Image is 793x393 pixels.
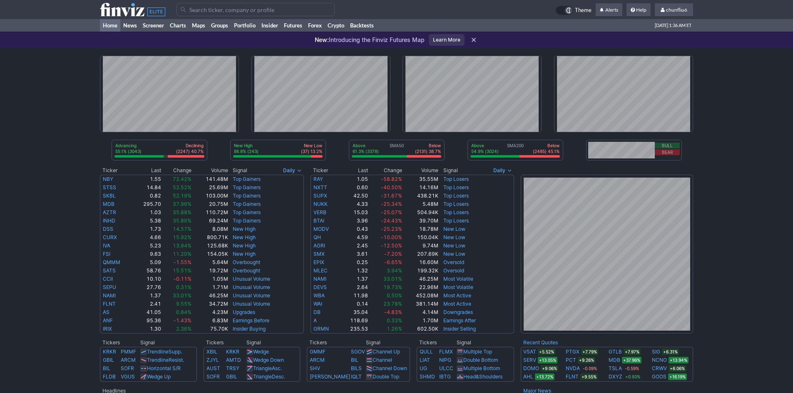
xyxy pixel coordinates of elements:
[233,234,256,240] a: New High
[192,183,228,192] td: 25.69M
[652,348,660,356] a: SIG
[313,326,329,332] a: GRMN
[381,242,402,249] span: -12.50%
[523,339,558,346] a: Recent Quotes
[493,166,505,175] span: Daily
[192,250,228,258] td: 154.05K
[233,242,256,249] a: New High
[206,349,217,355] a: XBIL
[347,19,377,32] a: Backtests
[132,192,162,200] td: 0.82
[443,176,469,182] a: Top Losers
[313,259,324,265] a: EPIX
[192,175,228,183] td: 141.48M
[103,218,115,224] a: INHD
[272,365,282,371] span: Asc.
[103,267,116,274] a: SATS
[173,292,191,299] span: 33.01%
[471,143,499,148] p: Above
[173,201,191,207] span: 37.96%
[253,357,284,363] a: Wedge Down
[173,184,191,190] span: 52.52%
[381,226,402,232] span: -25.23%
[381,176,402,182] span: -58.82%
[339,242,368,250] td: 2.45
[403,242,439,250] td: 9.74M
[387,267,402,274] span: 3.94%
[387,292,402,299] span: 0.50%
[301,148,322,154] p: (37) 13.2%
[443,251,465,257] a: New Low
[121,357,136,363] a: ARCM
[439,357,451,363] a: NIPG
[652,364,667,373] a: CRWV
[609,373,622,381] a: DXYZ
[192,166,228,175] th: Volume
[523,373,533,381] a: AHL
[415,143,441,148] p: Below
[233,317,269,324] a: Earnings Before
[162,166,192,175] th: Change
[339,183,368,192] td: 0.60
[310,349,326,355] a: GMMF
[132,217,162,225] td: 5.38
[443,226,465,232] a: New Low
[176,284,191,290] span: 0.31%
[103,176,113,182] a: NBY
[192,267,228,275] td: 19.72M
[352,143,442,155] div: SMA50
[420,349,433,355] a: QULL
[523,364,539,373] a: DOMO
[103,373,116,380] a: FLDB
[596,3,622,17] a: Alerts
[403,292,439,300] td: 452.08M
[381,218,402,224] span: -24.43%
[381,184,402,190] span: -40.50%
[339,200,368,208] td: 4.33
[100,166,132,175] th: Ticker
[533,148,559,154] p: (2485) 45.1%
[313,301,322,307] a: WAI
[233,209,261,215] a: Top Gainers
[313,201,328,207] a: NUKK
[575,6,592,15] span: Theme
[313,309,321,315] a: DB
[132,242,162,250] td: 5.23
[313,193,327,199] a: SUPX
[132,275,162,283] td: 10.10
[443,301,471,307] a: Most Active
[443,209,469,215] a: Top Losers
[403,233,439,242] td: 150.04K
[305,19,325,32] a: Forex
[233,267,260,274] a: Overbought
[566,356,576,364] a: PCT
[147,357,184,363] a: TrendlineResist.
[420,357,430,363] a: LIAT
[403,183,439,192] td: 14.16M
[233,276,270,282] a: Unusual Volume
[103,242,110,249] a: IVA
[103,326,112,332] a: IRIX
[403,208,439,217] td: 504.94K
[132,175,162,183] td: 1.55
[403,166,439,175] th: Volume
[381,209,402,215] span: -25.07%
[121,373,135,380] a: VGUS
[100,19,120,32] a: Home
[443,234,465,240] a: New Low
[325,19,347,32] a: Crypto
[339,217,368,225] td: 3.96
[132,208,162,217] td: 1.03
[272,373,285,380] span: Desc.
[147,349,169,355] span: Trendline
[566,348,579,356] a: PTGX
[189,19,208,32] a: Maps
[174,276,191,282] span: -0.11%
[103,193,116,199] a: SKBL
[233,251,256,257] a: New High
[192,292,228,300] td: 46.25M
[655,149,680,155] button: Bear
[310,373,350,380] a: [PERSON_NAME]
[339,300,368,308] td: 0.14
